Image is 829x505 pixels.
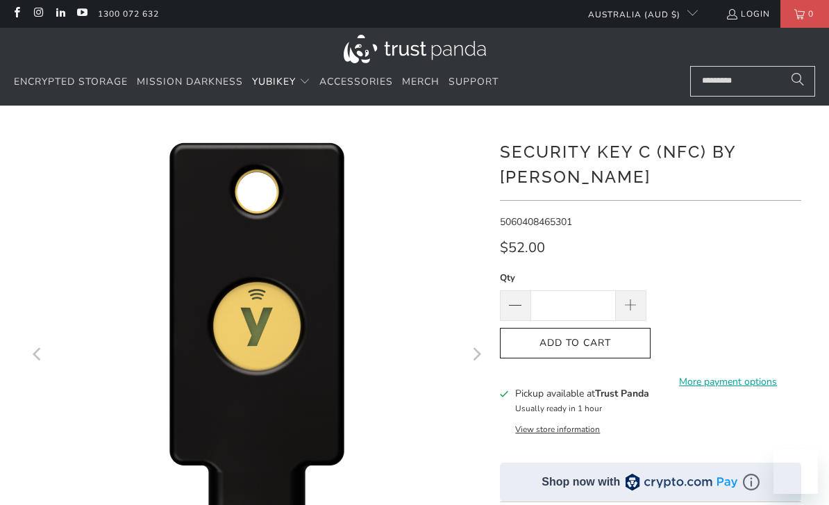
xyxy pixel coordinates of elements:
span: Support [449,75,499,88]
b: Trust Panda [595,387,649,400]
small: Usually ready in 1 hour [515,403,602,414]
h1: Security Key C (NFC) by [PERSON_NAME] [500,137,801,190]
iframe: Button to launch messaging window [773,449,818,494]
button: Add to Cart [500,328,651,359]
a: 1300 072 632 [98,6,159,22]
a: Merch [402,66,439,99]
h3: Pickup available at [515,386,649,401]
a: More payment options [655,374,801,390]
span: Mission Darkness [137,75,243,88]
input: Search... [690,66,815,97]
span: 5060408465301 [500,215,572,229]
button: View store information [515,424,600,435]
div: Shop now with [542,474,620,490]
summary: YubiKey [252,66,310,99]
a: Login [726,6,770,22]
a: Trust Panda Australia on Instagram [32,8,44,19]
a: Encrypted Storage [14,66,128,99]
span: Encrypted Storage [14,75,128,88]
span: Add to Cart [514,338,636,349]
a: Accessories [319,66,393,99]
span: Merch [402,75,439,88]
nav: Translation missing: en.navigation.header.main_nav [14,66,499,99]
img: Trust Panda Australia [344,35,486,63]
button: Search [780,66,815,97]
a: Trust Panda Australia on LinkedIn [54,8,66,19]
a: Trust Panda Australia on YouTube [76,8,87,19]
a: Support [449,66,499,99]
span: $52.00 [500,238,545,257]
a: Mission Darkness [137,66,243,99]
a: Trust Panda Australia on Facebook [10,8,22,19]
span: Accessories [319,75,393,88]
span: YubiKey [252,75,296,88]
label: Qty [500,270,646,285]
